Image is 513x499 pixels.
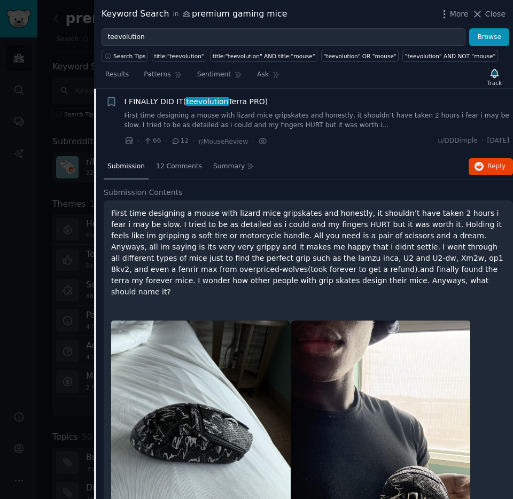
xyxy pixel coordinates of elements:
a: Sentiment [193,66,246,88]
span: 12 [171,136,189,146]
button: More [439,9,469,20]
span: Search Tips [113,52,146,60]
span: Patterns [144,70,170,80]
div: Track [487,79,502,87]
button: Close [472,9,506,20]
span: r/MouseReview [199,138,248,145]
span: 66 [143,136,161,146]
div: Keyword Search premium gaming mice [102,7,287,21]
span: Close [485,9,506,20]
div: "teevolution" OR "mouse" [324,52,397,60]
span: teevolution [185,97,230,106]
span: Submission Contents [104,187,183,198]
span: [DATE] [487,136,509,146]
span: · [252,136,254,147]
input: Try a keyword related to your business [102,28,465,46]
span: · [165,136,167,147]
a: Results [102,66,133,88]
a: "teevolution" OR "mouse" [321,50,399,62]
span: in [173,10,178,19]
span: · [137,136,139,147]
span: Ask [257,70,269,80]
p: First time designing a mouse with lizard mice gripskates and honestly, it shouldn’t have taken 2 ... [111,208,506,298]
div: "teevolution" AND NOT "mouse" [405,52,496,60]
span: · [192,136,195,147]
span: Sentiment [197,70,231,80]
span: I FINALLY DID IT( Terra PRO) [125,96,268,107]
span: More [450,9,469,20]
button: Browse [469,28,509,46]
a: Ask [253,66,284,88]
a: title:"teevolution" AND title:"mouse" [210,50,317,62]
button: Search Tips [102,50,148,62]
a: Patterns [140,66,185,88]
span: 12 Comments [156,162,202,171]
div: title:"teevolution" AND title:"mouse" [213,52,315,60]
span: Summary [213,162,245,171]
a: "teevolution" AND NOT "mouse" [402,50,498,62]
span: Submission [107,162,145,171]
a: I FINALLY DID IT(teevolutionTerra PRO) [125,96,268,107]
span: Reply [487,162,506,171]
span: Results [105,70,129,80]
span: u/DDDimple [438,136,477,146]
a: First time designing a mouse with lizard mice gripskates and honestly, it shouldn’t have taken 2 ... [125,111,510,130]
button: Track [484,66,506,88]
button: Reply [469,158,513,175]
span: · [481,136,484,146]
a: title:"teevolution" [152,50,206,62]
div: title:"teevolution" [154,52,204,60]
